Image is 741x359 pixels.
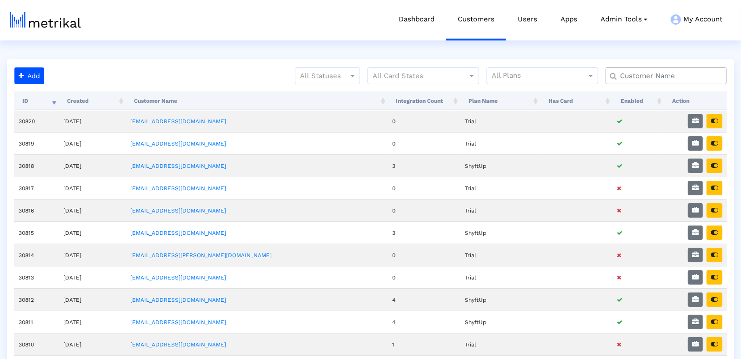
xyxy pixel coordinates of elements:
[387,110,460,132] td: 0
[14,333,59,355] td: 30810
[59,244,126,266] td: [DATE]
[460,221,540,244] td: ShyftUp
[460,244,540,266] td: Trial
[664,92,727,110] th: Action
[460,154,540,177] td: ShyftUp
[14,67,44,84] button: Add
[460,333,540,355] td: Trial
[130,274,226,281] a: [EMAIL_ADDRESS][DOMAIN_NAME]
[14,311,59,333] td: 30811
[460,288,540,311] td: ShyftUp
[59,132,126,154] td: [DATE]
[59,199,126,221] td: [DATE]
[14,154,59,177] td: 30818
[14,288,59,311] td: 30812
[387,92,460,110] th: Integration Count: activate to sort column ascending
[14,177,59,199] td: 30817
[387,333,460,355] td: 1
[614,71,723,81] input: Customer Name
[14,244,59,266] td: 30814
[14,110,59,132] td: 30820
[460,311,540,333] td: ShyftUp
[387,154,460,177] td: 3
[460,110,540,132] td: Trial
[387,244,460,266] td: 0
[460,132,540,154] td: Trial
[460,92,540,110] th: Plan Name: activate to sort column ascending
[387,177,460,199] td: 0
[460,266,540,288] td: Trial
[387,311,460,333] td: 4
[59,221,126,244] td: [DATE]
[130,252,272,259] a: [EMAIL_ADDRESS][PERSON_NAME][DOMAIN_NAME]
[130,118,226,125] a: [EMAIL_ADDRESS][DOMAIN_NAME]
[130,341,226,348] a: [EMAIL_ADDRESS][DOMAIN_NAME]
[59,92,126,110] th: Created: activate to sort column ascending
[130,319,226,326] a: [EMAIL_ADDRESS][DOMAIN_NAME]
[671,14,681,25] img: my-account-menu-icon.png
[59,266,126,288] td: [DATE]
[387,288,460,311] td: 4
[387,132,460,154] td: 0
[14,266,59,288] td: 30813
[14,132,59,154] td: 30819
[14,92,59,110] th: ID: activate to sort column ascending
[373,70,457,82] input: All Card States
[460,199,540,221] td: Trial
[540,92,612,110] th: Has Card: activate to sort column ascending
[460,177,540,199] td: Trial
[130,230,226,236] a: [EMAIL_ADDRESS][DOMAIN_NAME]
[492,70,588,82] input: All Plans
[59,311,126,333] td: [DATE]
[59,177,126,199] td: [DATE]
[612,92,664,110] th: Enabled: activate to sort column ascending
[59,288,126,311] td: [DATE]
[387,199,460,221] td: 0
[59,154,126,177] td: [DATE]
[130,163,226,169] a: [EMAIL_ADDRESS][DOMAIN_NAME]
[387,266,460,288] td: 0
[130,297,226,303] a: [EMAIL_ADDRESS][DOMAIN_NAME]
[130,207,226,214] a: [EMAIL_ADDRESS][DOMAIN_NAME]
[126,92,387,110] th: Customer Name: activate to sort column ascending
[130,140,226,147] a: [EMAIL_ADDRESS][DOMAIN_NAME]
[130,185,226,192] a: [EMAIL_ADDRESS][DOMAIN_NAME]
[14,221,59,244] td: 30815
[59,333,126,355] td: [DATE]
[14,199,59,221] td: 30816
[10,12,81,28] img: metrical-logo-light.png
[59,110,126,132] td: [DATE]
[387,221,460,244] td: 3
